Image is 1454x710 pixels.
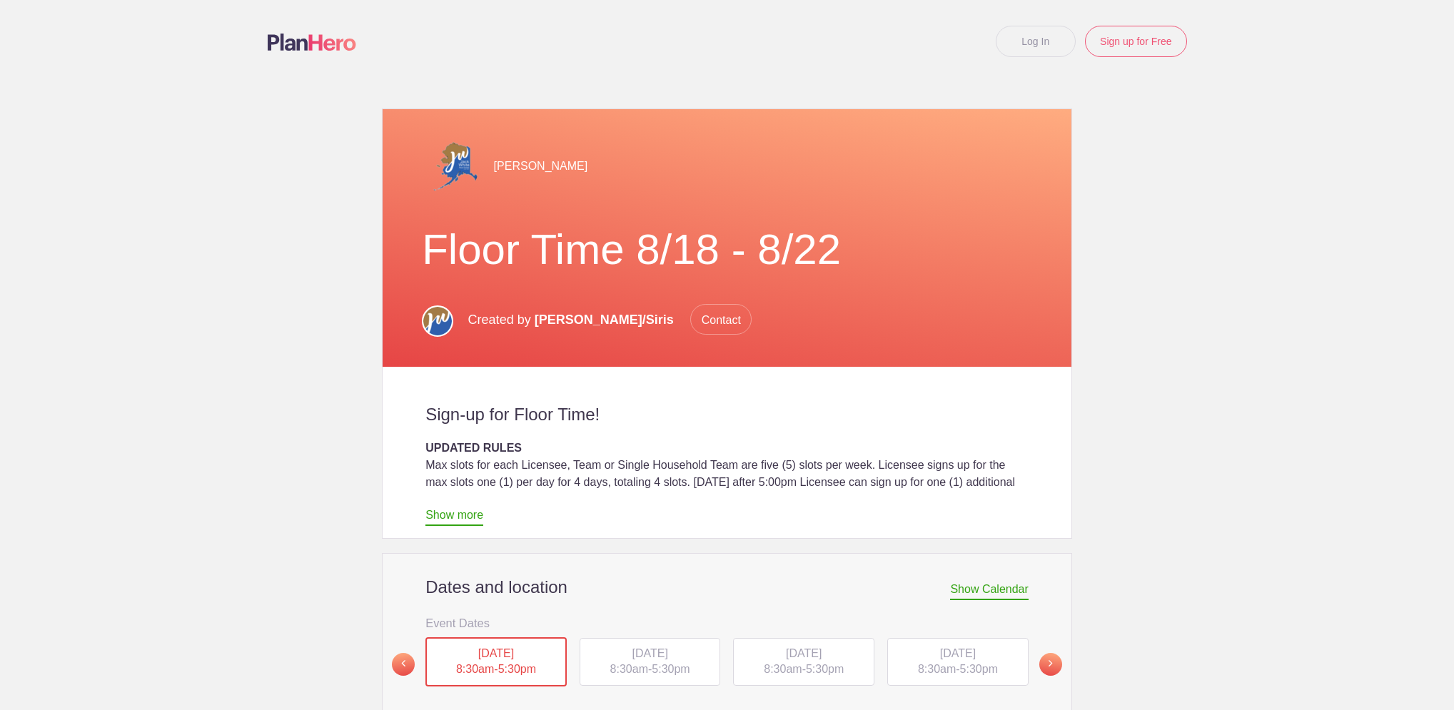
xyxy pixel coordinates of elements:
[610,663,648,675] span: 8:30am
[960,663,998,675] span: 5:30pm
[887,637,1029,687] button: [DATE] 8:30am-5:30pm
[478,647,514,659] span: [DATE]
[887,638,1029,686] div: -
[425,457,1029,525] div: Max slots for each Licensee, Team or Single Household Team are five (5) slots per week. Licensee ...
[579,637,722,687] button: [DATE] 8:30am-5:30pm
[764,663,802,675] span: 8:30am
[918,663,956,675] span: 8:30am
[425,509,483,526] a: Show more
[996,26,1076,57] a: Log In
[425,577,1029,598] h2: Dates and location
[425,637,567,688] button: [DATE] 8:30am-5:30pm
[632,647,667,659] span: [DATE]
[425,404,1029,425] h2: Sign-up for Floor Time!
[580,638,721,686] div: -
[425,637,567,687] div: -
[468,304,752,335] p: Created by
[535,313,674,327] span: [PERSON_NAME]/Siris
[940,647,976,659] span: [DATE]
[498,663,536,675] span: 5:30pm
[1085,26,1186,57] a: Sign up for Free
[422,224,1032,275] h1: Floor Time 8/18 - 8/22
[733,638,874,686] div: -
[268,34,356,51] img: Logo main planhero
[422,138,479,196] img: Alaska jw logo transparent
[422,138,1032,196] div: [PERSON_NAME]
[806,663,844,675] span: 5:30pm
[786,647,822,659] span: [DATE]
[690,304,752,335] span: Contact
[732,637,875,687] button: [DATE] 8:30am-5:30pm
[425,442,522,454] strong: UPDATED RULES
[456,663,494,675] span: 8:30am
[652,663,690,675] span: 5:30pm
[425,612,1029,634] h3: Event Dates
[950,583,1028,600] span: Show Calendar
[422,305,453,337] img: Circle for social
